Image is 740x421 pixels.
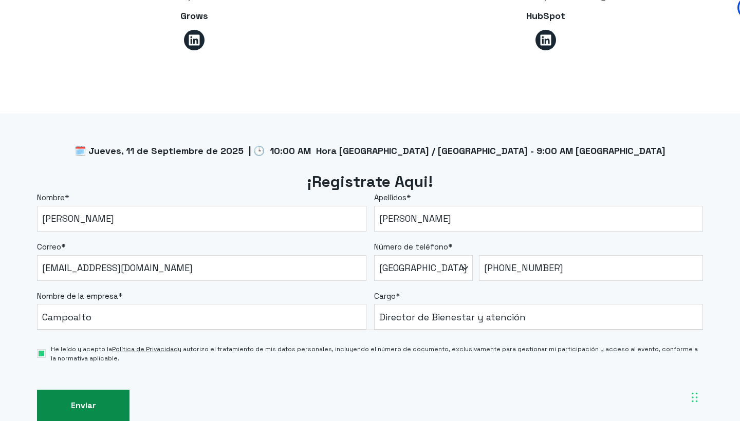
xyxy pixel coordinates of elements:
span: Número de teléfono [374,242,448,252]
span: Nombre [37,193,65,202]
a: Síguenos en LinkedIn [535,30,556,50]
span: Nombre de la empresa [37,291,118,301]
span: HubSpot [526,10,565,22]
span: He leído y acepto la y autorizo el tratamiento de mis datos personales, incluyendo el número de d... [51,345,703,363]
span: Grows [180,10,208,22]
a: Política de Privacidad [112,345,178,353]
span: Cargo [374,291,396,301]
span: Correo [37,242,61,252]
div: Widget de chat [555,277,740,421]
a: Síguenos en LinkedIn [184,30,205,50]
span: Apellidos [374,193,406,202]
div: Arrastrar [692,382,698,413]
input: He leído y acepto laPolítica de Privacidady autorizo el tratamiento de mis datos personales, incl... [37,349,46,358]
h2: ¡Registrate Aqui! [37,171,703,193]
span: 🗓️ Jueves, 11 de Septiembre de 2025 | 🕒 10:00 AM Hora [GEOGRAPHIC_DATA] / [GEOGRAPHIC_DATA] - 9:0... [75,145,665,157]
iframe: Chat Widget [555,277,740,421]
